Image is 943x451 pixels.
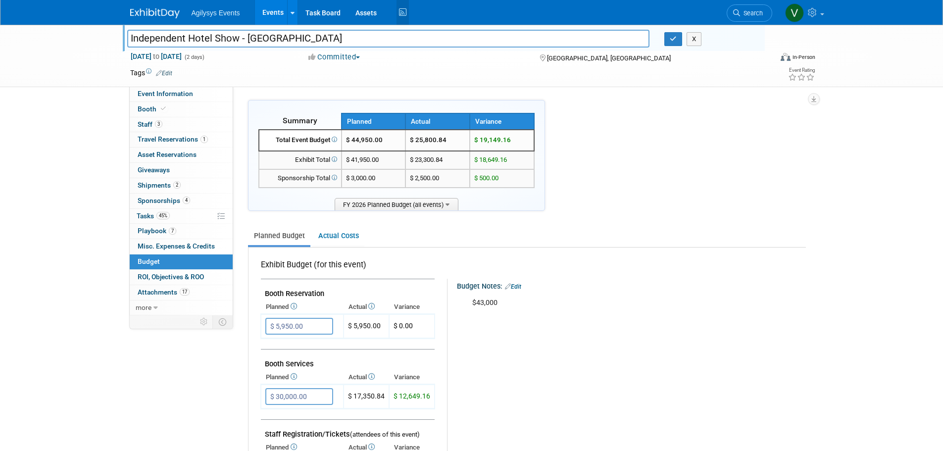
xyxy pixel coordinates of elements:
[138,90,193,98] span: Event Information
[405,169,470,188] td: $ 2,500.00
[261,259,431,276] div: Exhibit Budget (for this event)
[138,135,208,143] span: Travel Reservations
[169,227,176,235] span: 7
[138,242,215,250] span: Misc. Expenses & Credits
[346,156,379,163] span: $ 41,950.00
[342,113,406,130] th: Planned
[130,270,233,285] a: ROI, Objectives & ROO
[263,174,337,183] div: Sponsorship Total
[130,194,233,208] a: Sponsorships4
[138,227,176,235] span: Playbook
[180,288,190,296] span: 17
[192,9,240,17] span: Agilysys Events
[130,224,233,239] a: Playbook7
[261,279,435,301] td: Booth Reservation
[184,54,204,60] span: (2 days)
[389,300,435,314] th: Variance
[137,212,170,220] span: Tasks
[346,174,375,182] span: $ 3,000.00
[138,257,160,265] span: Budget
[261,300,344,314] th: Planned
[138,120,162,128] span: Staff
[405,151,470,169] td: $ 23,300.84
[196,315,213,328] td: Personalize Event Tab Strip
[138,288,190,296] span: Attachments
[183,197,190,204] span: 4
[344,385,389,409] td: $ 17,350.84
[130,87,233,101] a: Event Information
[138,105,168,113] span: Booth
[161,106,166,111] i: Booth reservation complete
[212,315,233,328] td: Toggle Event Tabs
[344,300,389,314] th: Actual
[348,322,381,330] span: $ 5,950.00
[130,301,233,315] a: more
[173,181,181,189] span: 2
[781,53,791,61] img: Format-Inperson.png
[389,370,435,384] th: Variance
[138,150,197,158] span: Asset Reservations
[155,120,162,128] span: 3
[138,181,181,189] span: Shipments
[130,68,172,78] td: Tags
[394,392,430,400] span: $ 12,649.16
[263,136,337,145] div: Total Event Budget
[474,174,498,182] span: $ 500.00
[261,370,344,384] th: Planned
[261,350,435,371] td: Booth Services
[305,52,364,62] button: Committed
[465,293,787,313] div: $43,000
[130,52,182,61] span: [DATE] [DATE]
[130,8,180,18] img: ExhibitDay
[312,227,364,245] a: Actual Costs
[405,130,470,151] td: $ 25,800.84
[457,279,805,292] div: Budget Notes:
[470,113,534,130] th: Variance
[130,148,233,162] a: Asset Reservations
[130,239,233,254] a: Misc. Expenses & Credits
[130,209,233,224] a: Tasks45%
[130,254,233,269] a: Budget
[130,285,233,300] a: Attachments17
[156,212,170,219] span: 45%
[788,68,815,73] div: Event Rating
[346,136,383,144] span: $ 44,950.00
[261,420,435,441] td: Staff Registration/Tickets
[156,70,172,77] a: Edit
[130,117,233,132] a: Staff3
[263,155,337,165] div: Exhibit Total
[283,116,317,125] span: Summary
[200,136,208,143] span: 1
[394,322,413,330] span: $ 0.00
[405,113,470,130] th: Actual
[505,283,521,290] a: Edit
[130,178,233,193] a: Shipments2
[138,273,204,281] span: ROI, Objectives & ROO
[740,9,763,17] span: Search
[138,166,170,174] span: Giveaways
[130,132,233,147] a: Travel Reservations1
[474,156,507,163] span: $ 18,649.16
[136,303,151,311] span: more
[792,53,815,61] div: In-Person
[151,52,161,60] span: to
[547,54,671,62] span: [GEOGRAPHIC_DATA], [GEOGRAPHIC_DATA]
[714,51,816,66] div: Event Format
[130,102,233,117] a: Booth
[335,198,458,210] span: FY 2026 Planned Budget (all events)
[785,3,804,22] img: Vaitiare Munoz
[350,431,420,438] span: (attendees of this event)
[138,197,190,204] span: Sponsorships
[474,136,511,144] span: $ 19,149.16
[248,227,310,245] a: Planned Budget
[727,4,772,22] a: Search
[130,163,233,178] a: Giveaways
[687,32,702,46] button: X
[344,370,389,384] th: Actual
